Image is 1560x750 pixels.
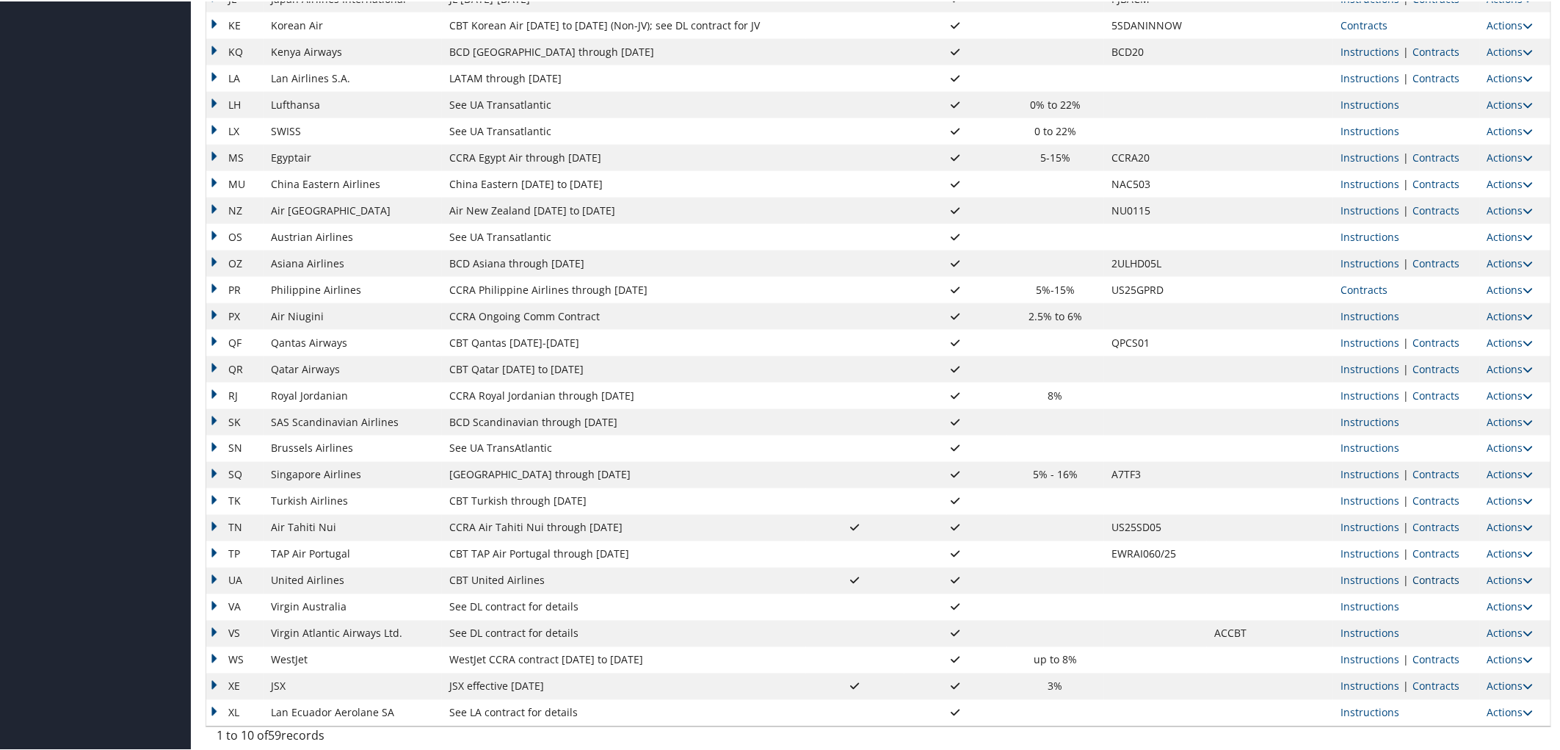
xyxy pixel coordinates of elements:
td: US25GPRD [1104,275,1207,302]
a: Actions [1487,43,1534,57]
td: Lan Ecuador Aerolane SA [264,699,442,725]
td: Virgin Atlantic Airways Ltd. [264,619,442,646]
a: View Ticketing Instructions [1340,678,1399,692]
td: See DL contract for details [442,619,806,646]
td: Lufthansa [264,90,442,117]
td: Qatar Airways [264,355,442,381]
td: EWRAI060/25 [1104,540,1207,566]
td: XL [206,699,264,725]
a: View Contracts [1412,334,1459,348]
a: View Ticketing Instructions [1340,149,1399,163]
a: View Ticketing Instructions [1340,255,1399,269]
a: Actions [1487,546,1534,560]
td: CBT United Airlines [442,566,806,593]
td: Air New Zealand [DATE] to [DATE] [442,196,806,223]
a: View Ticketing Instructions [1340,308,1399,322]
a: View Ticketing Instructions [1340,625,1399,639]
td: LATAM through [DATE] [442,64,806,90]
td: See UA Transatlantic [442,117,806,143]
td: CCRA Air Tahiti Nui through [DATE] [442,513,806,540]
td: Air [GEOGRAPHIC_DATA] [264,196,442,223]
a: Actions [1487,149,1534,163]
a: View Ticketing Instructions [1340,123,1399,137]
span: | [1399,334,1412,348]
td: 0% to 22% [1006,90,1105,117]
td: CCRA20 [1104,143,1207,170]
a: View Contracts [1412,519,1459,533]
td: SQ [206,461,264,487]
td: 0 to 22% [1006,117,1105,143]
a: View Contracts [1412,678,1459,692]
td: A7TF3 [1104,461,1207,487]
a: Actions [1487,466,1534,480]
td: 2ULHD05L [1104,249,1207,275]
td: Royal Jordanian [264,381,442,408]
td: CCRA Ongoing Comm Contract [442,302,806,328]
a: View Ticketing Instructions [1340,704,1399,718]
a: View Ticketing Instructions [1340,176,1399,190]
td: Lan Airlines S.A. [264,64,442,90]
td: QR [206,355,264,381]
a: Actions [1487,228,1534,242]
a: View Contracts [1412,43,1459,57]
span: | [1399,43,1412,57]
td: CCRA Egypt Air through [DATE] [442,143,806,170]
a: View Ticketing Instructions [1340,43,1399,57]
td: BCD20 [1104,37,1207,64]
a: Actions [1487,176,1534,190]
td: TN [206,513,264,540]
td: TAP Air Portugal [264,540,442,566]
a: Actions [1487,440,1534,454]
a: Actions [1487,17,1534,31]
a: View Ticketing Instructions [1340,202,1399,216]
span: | [1399,361,1412,375]
a: View Contracts [1412,149,1459,163]
a: View Ticketing Instructions [1340,387,1399,401]
td: Korean Air [264,11,442,37]
td: Kenya Airways [264,37,442,64]
a: Actions [1487,414,1534,428]
td: up to 8% [1006,646,1105,672]
span: | [1399,176,1412,190]
span: | [1399,572,1412,586]
a: View Contracts [1412,255,1459,269]
a: Actions [1487,599,1534,613]
td: 5-15% [1006,143,1105,170]
a: View Contracts [1340,281,1387,295]
td: Brussels Airlines [264,434,442,461]
td: 5SDANINNOW [1104,11,1207,37]
span: | [1399,387,1412,401]
a: Actions [1487,202,1534,216]
a: Actions [1487,493,1534,507]
td: See LA contract for details [442,699,806,725]
td: TP [206,540,264,566]
a: Actions [1487,281,1534,295]
a: Actions [1487,387,1534,401]
a: View Ticketing Instructions [1340,519,1399,533]
span: 59 [268,726,281,743]
td: JSX effective [DATE] [442,672,806,699]
td: TK [206,487,264,513]
td: Egyptair [264,143,442,170]
a: Actions [1487,70,1534,84]
td: See UA TransAtlantic [442,434,806,461]
td: Philippine Airlines [264,275,442,302]
span: | [1399,149,1412,163]
td: LX [206,117,264,143]
span: | [1399,678,1412,692]
td: See DL contract for details [442,593,806,619]
td: 3% [1006,672,1105,699]
td: 8% [1006,381,1105,408]
td: See UA Transatlantic [442,90,806,117]
td: Virgin Australia [264,593,442,619]
td: CBT Qatar [DATE] to [DATE] [442,355,806,381]
td: CCRA Royal Jordanian through [DATE] [442,381,806,408]
td: RJ [206,381,264,408]
td: PR [206,275,264,302]
td: United Airlines [264,566,442,593]
td: Turkish Airlines [264,487,442,513]
span: | [1399,466,1412,480]
td: NU0115 [1104,196,1207,223]
td: Austrian Airlines [264,223,442,249]
td: BCD Scandinavian through [DATE] [442,408,806,434]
